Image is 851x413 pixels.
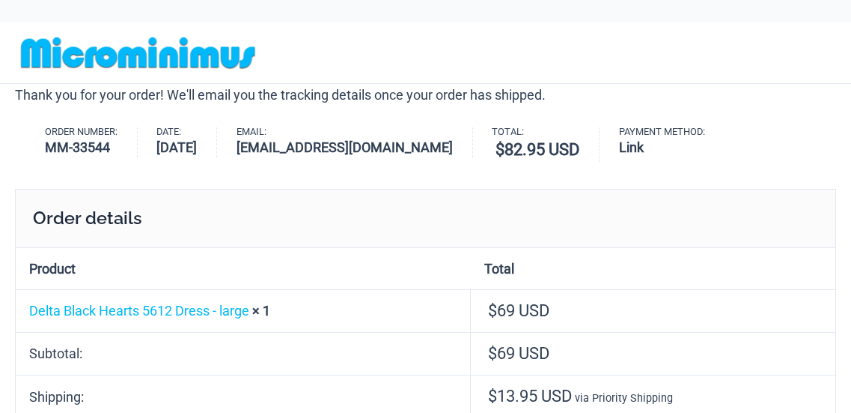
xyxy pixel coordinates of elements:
[15,36,261,70] img: MM SHOP LOGO FLAT
[29,303,249,319] a: Delta Black Hearts 5612 Dress - large
[237,137,453,157] strong: [EMAIL_ADDRESS][DOMAIN_NAME]
[156,127,217,157] li: Date:
[495,140,579,159] bdi: 82.95 USD
[15,189,836,247] h2: Order details
[488,387,572,406] span: 13.95 USD
[619,137,705,157] strong: Link
[156,137,197,157] strong: [DATE]
[237,127,473,157] li: Email:
[45,137,118,157] strong: MM-33544
[488,387,497,406] span: $
[488,344,497,363] span: $
[16,332,471,375] th: Subtotal:
[488,301,497,320] span: $
[15,84,836,106] p: Thank you for your order! We'll email you the tracking details once your order has shipped.
[619,127,725,157] li: Payment method:
[492,127,600,162] li: Total:
[471,248,835,289] th: Total
[45,127,138,157] li: Order number:
[488,301,549,320] bdi: 69 USD
[16,248,471,289] th: Product
[252,303,270,319] strong: × 1
[488,344,549,363] span: 69 USD
[495,140,504,159] span: $
[575,392,673,405] small: via Priority Shipping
